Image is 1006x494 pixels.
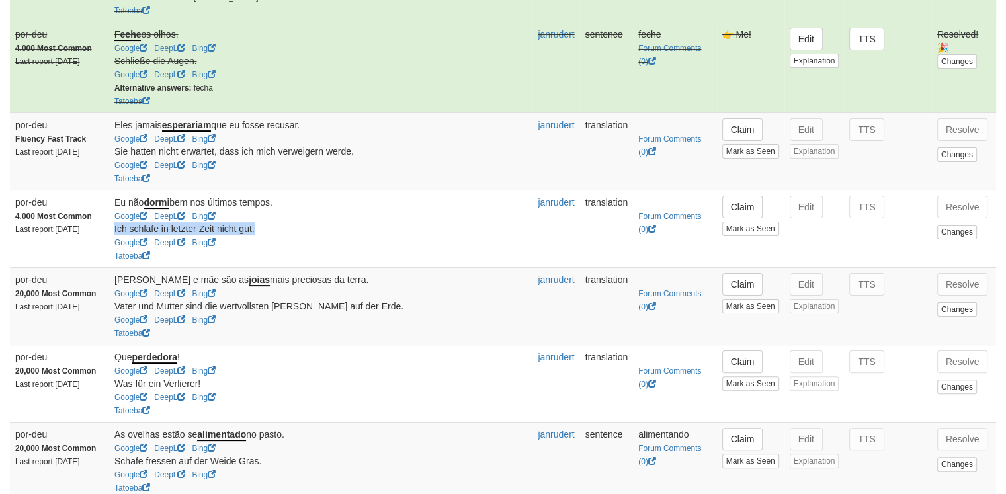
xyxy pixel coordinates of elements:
div: Vater und Mutter sind die wertvollsten [PERSON_NAME] auf der Erde. [114,300,527,313]
a: Forum Comments (0) [638,366,701,389]
u: alimentado [197,429,246,441]
button: Changes [937,54,977,69]
a: DeepL [154,315,185,325]
button: Mark as Seen [722,454,779,468]
a: Tatoeba [114,6,150,15]
div: Schließe die Augen. [114,54,527,67]
a: Tatoeba [114,174,150,183]
td: translation [580,190,634,267]
a: DeepL [154,289,185,298]
strong: 20,000 Most Common [15,444,96,453]
span: As ovelhas estão se no pasto. [114,429,284,441]
a: Tatoeba [114,406,150,415]
div: Sie hatten nicht erwartet, dass ich mich verweigern werde. [114,145,527,158]
a: janrudert [538,120,574,130]
a: Google [114,212,147,221]
div: por-deu [15,118,104,132]
a: janrudert [538,197,574,208]
div: por-deu [15,273,104,286]
button: Explanation [790,54,839,68]
button: Mark as Seen [722,376,779,391]
a: Google [114,161,147,170]
a: Bing [192,44,216,53]
a: Google [114,238,147,247]
button: TTS [849,350,884,373]
a: janrudert [538,429,574,440]
small: Last report: [DATE] [15,380,80,389]
button: TTS [849,428,884,450]
a: Tatoeba [114,483,150,493]
span: [PERSON_NAME] e mãe são as mais preciosas da terra. [114,274,368,286]
small: Last report: [DATE] [15,302,80,311]
td: translation [580,112,634,190]
button: Claim [722,118,763,141]
a: Forum Comments (0) [638,289,701,311]
a: Tatoeba [114,97,150,106]
button: TTS [849,196,884,218]
a: Google [114,289,147,298]
a: Google [114,393,147,402]
a: Forum Comments (0) [638,44,701,66]
a: janrudert [538,29,574,40]
button: Edit [790,28,823,50]
button: Resolve [937,196,988,218]
strong: 20,000 Most Common [15,366,96,376]
u: joias [249,274,270,286]
a: Tatoeba [114,251,150,261]
div: por-deu [15,350,104,364]
span: Que ! [114,352,180,364]
button: Explanation [790,144,839,159]
u: dormi [144,197,169,209]
a: Google [114,44,147,53]
a: DeepL [154,70,185,79]
a: Bing [192,161,216,170]
button: TTS [849,118,884,141]
button: Explanation [790,376,839,391]
u: Feche [114,29,141,41]
a: Bing [192,134,216,144]
strong: Fluency Fast Track [15,134,86,144]
a: DeepL [154,238,185,247]
a: Bing [192,366,216,376]
div: Schafe fressen auf der Weide Gras. [114,454,527,468]
a: DeepL [154,470,185,479]
td: translation [580,267,634,345]
a: DeepL [154,134,185,144]
button: Resolve [937,350,988,373]
a: Forum Comments (0) [638,212,701,234]
button: Mark as Seen [722,299,779,313]
a: DeepL [154,366,185,376]
div: Ich schlafe in letzter Zeit nicht gut. [114,222,527,235]
button: Edit [790,350,823,373]
a: Google [114,444,147,453]
a: janrudert [538,274,574,285]
div: por-deu [15,428,104,441]
td: sentence [580,22,634,112]
span: Eles jamais que eu fosse recusar. [114,120,300,132]
button: TTS [849,273,884,296]
a: DeepL [154,393,185,402]
button: Explanation [790,299,839,313]
a: DeepL [154,44,185,53]
a: Bing [192,470,216,479]
a: Bing [192,444,216,453]
div: 👉 Me! [722,28,779,41]
small: Last report: [DATE] [15,57,80,66]
button: Edit [790,118,823,141]
button: Claim [722,273,763,296]
a: Forum Comments (0) [638,134,701,157]
a: Bing [192,393,216,402]
button: TTS [849,28,884,50]
button: Claim [722,350,763,373]
small: fecha [114,83,213,93]
strong: 4,000 Most Common [15,44,92,53]
div: Resolved! 🎉 [937,28,991,54]
button: Claim [722,428,763,450]
button: Edit [790,196,823,218]
a: Google [114,315,147,325]
small: Last report: [DATE] [15,225,80,234]
a: Bing [192,238,216,247]
button: Resolve [937,273,988,296]
a: Bing [192,70,216,79]
a: Tatoeba [114,329,150,338]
